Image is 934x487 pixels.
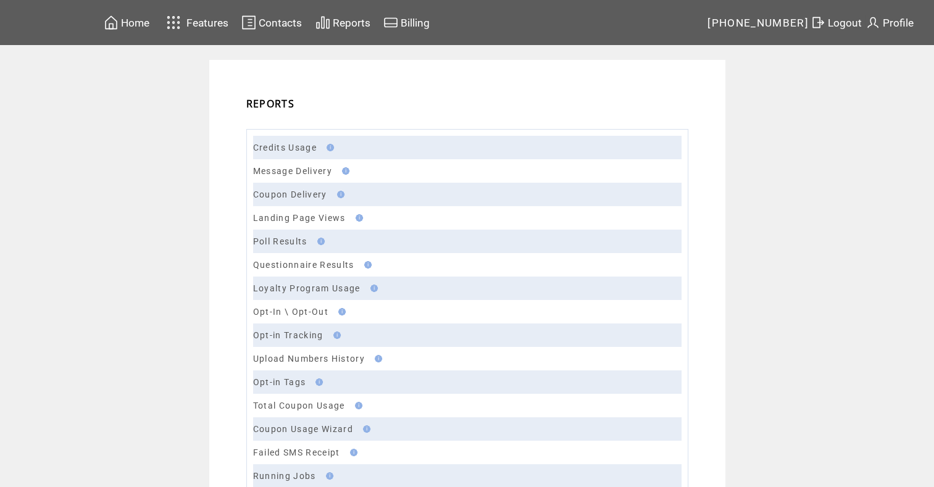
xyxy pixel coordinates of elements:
[253,377,306,387] a: Opt-in Tags
[367,285,378,292] img: help.gif
[883,17,914,29] span: Profile
[253,424,353,434] a: Coupon Usage Wizard
[352,214,363,222] img: help.gif
[253,143,317,152] a: Credits Usage
[338,167,349,175] img: help.gif
[351,402,362,409] img: help.gif
[323,144,334,151] img: help.gif
[104,15,119,30] img: home.svg
[253,236,307,246] a: Poll Results
[371,355,382,362] img: help.gif
[253,213,346,223] a: Landing Page Views
[253,401,345,410] a: Total Coupon Usage
[259,17,302,29] span: Contacts
[401,17,430,29] span: Billing
[361,261,372,268] img: help.gif
[314,238,325,245] img: help.gif
[359,425,370,433] img: help.gif
[253,260,354,270] a: Questionnaire Results
[253,307,328,317] a: Opt-In \ Opt-Out
[312,378,323,386] img: help.gif
[707,17,809,29] span: [PHONE_NUMBER]
[253,189,327,199] a: Coupon Delivery
[102,13,151,32] a: Home
[315,15,330,30] img: chart.svg
[186,17,228,29] span: Features
[828,17,862,29] span: Logout
[382,13,432,32] a: Billing
[322,472,333,480] img: help.gif
[121,17,149,29] span: Home
[241,15,256,30] img: contacts.svg
[314,13,372,32] a: Reports
[246,97,294,110] span: REPORTS
[161,10,231,35] a: Features
[335,308,346,315] img: help.gif
[809,13,864,32] a: Logout
[253,166,332,176] a: Message Delivery
[253,471,316,481] a: Running Jobs
[346,449,357,456] img: help.gif
[864,13,915,32] a: Profile
[253,354,365,364] a: Upload Numbers History
[330,331,341,339] img: help.gif
[253,283,361,293] a: Loyalty Program Usage
[253,447,340,457] a: Failed SMS Receipt
[333,191,344,198] img: help.gif
[383,15,398,30] img: creidtcard.svg
[253,330,323,340] a: Opt-in Tracking
[865,15,880,30] img: profile.svg
[333,17,370,29] span: Reports
[240,13,304,32] a: Contacts
[811,15,825,30] img: exit.svg
[163,12,185,33] img: features.svg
